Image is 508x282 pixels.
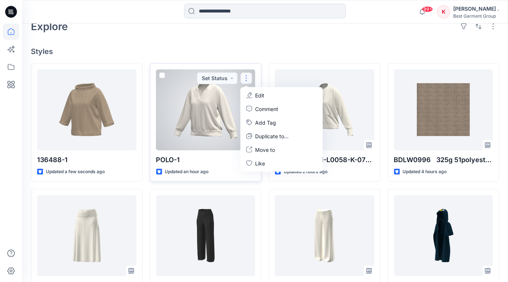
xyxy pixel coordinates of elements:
div: [PERSON_NAME] . [453,4,499,13]
p: BDLW0996 325g 51polyester49cotton [394,155,493,165]
p: Edit [255,92,264,99]
p: Move to [255,146,275,154]
a: BDLW0996 325g 51polyester49cotton [394,69,493,150]
div: K [437,5,450,18]
a: Edit [242,89,321,102]
a: 136488-1 [37,69,136,150]
h2: Explore [31,21,68,32]
p: Updated an hour ago [165,168,209,176]
p: Like [255,160,265,167]
span: 99+ [422,6,433,12]
a: KIDAW20-2 [394,195,493,276]
h4: Styles [31,47,499,56]
a: LN-SJDSH-V01-L0058-K-0724-1 [275,69,374,150]
p: Duplicate to... [255,132,289,140]
p: Comment [255,105,278,113]
a: 149442-1 [275,195,374,276]
p: POLO-1 [156,155,255,165]
p: 136488-1 [37,155,136,165]
div: Best Garment Group [453,13,499,19]
p: Updated 2 hours ago [284,168,328,176]
p: Updated 4 hours ago [403,168,447,176]
a: Skirt_A-Line_Ribatwaist [37,195,136,276]
p: LN-SJDSH-V01-L0058-K-0724-1 [275,155,374,165]
p: Updated a few seconds ago [46,168,105,176]
a: POLO-1 [156,69,255,150]
button: Add Tag [242,116,321,129]
a: L-JOPMR-V03-REG51-K-0824-1 [156,195,255,276]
